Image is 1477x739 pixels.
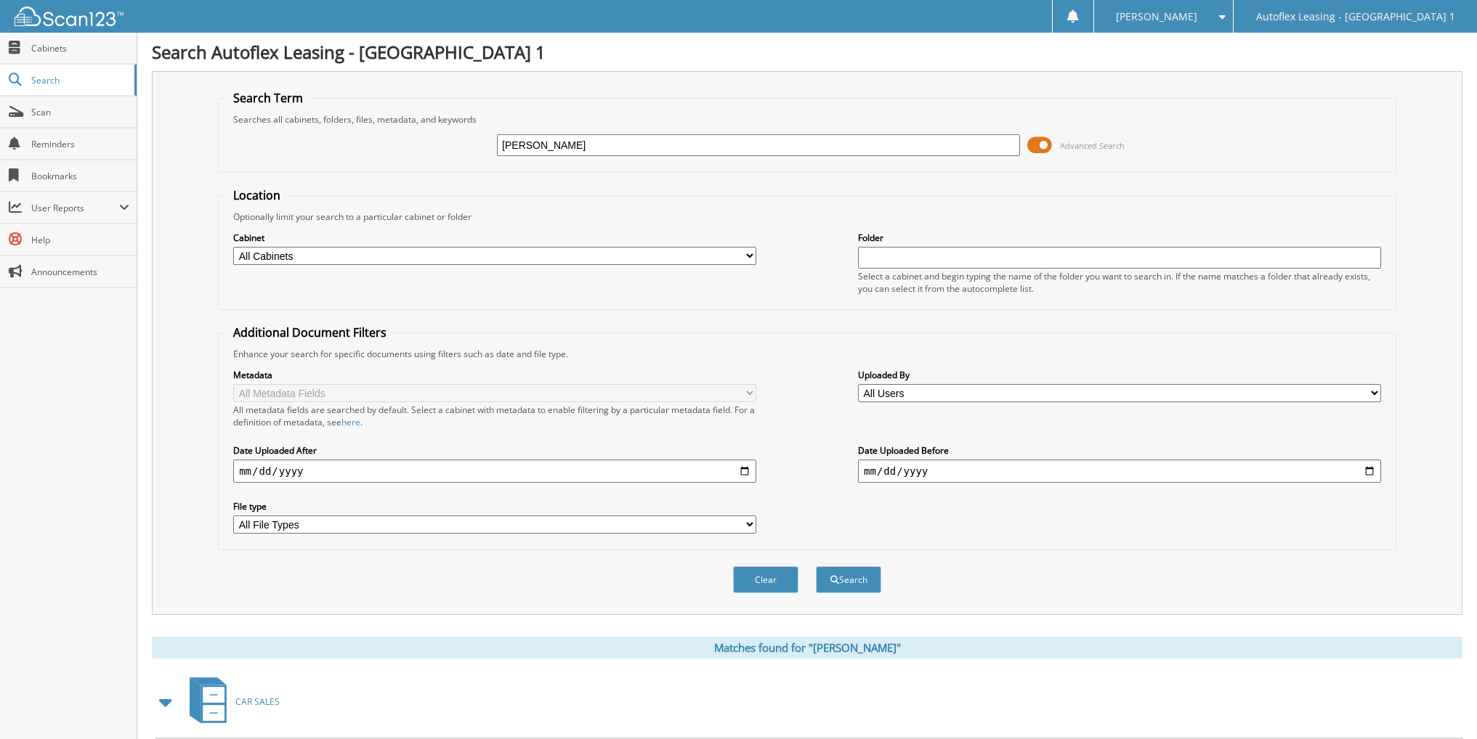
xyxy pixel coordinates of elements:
span: Announcements [31,266,129,278]
legend: Additional Document Filters [226,324,394,340]
label: Cabinet [233,232,756,244]
span: Help [31,234,129,246]
span: Reminders [31,138,129,150]
label: Uploaded By [858,369,1381,381]
h1: Search Autoflex Leasing - [GEOGRAPHIC_DATA] 1 [152,40,1462,64]
span: Autoflex Leasing - [GEOGRAPHIC_DATA] 1 [1256,12,1455,21]
span: Cabinets [31,42,129,54]
input: end [858,460,1381,483]
span: [PERSON_NAME] [1116,12,1197,21]
div: Optionally limit your search to a particular cabinet or folder [226,211,1388,223]
span: Search [31,74,127,86]
span: CAR SALES [235,695,280,708]
div: Matches found for "[PERSON_NAME]" [152,637,1462,658]
span: Scan [31,106,129,118]
label: Folder [858,232,1381,244]
img: scan123-logo-white.svg [15,7,124,26]
button: Search [816,566,881,593]
div: Searches all cabinets, folders, files, metadata, and keywords [226,113,1388,126]
label: Date Uploaded Before [858,444,1381,457]
a: here [341,416,360,428]
legend: Location [226,187,288,203]
input: start [233,460,756,483]
legend: Search Term [226,90,310,106]
div: Select a cabinet and begin typing the name of the folder you want to search in. If the name match... [858,270,1381,295]
div: Enhance your search for specific documents using filters such as date and file type. [226,348,1388,360]
label: Date Uploaded After [233,444,756,457]
label: Metadata [233,369,756,381]
a: CAR SALES [181,673,280,730]
button: Clear [733,566,798,593]
span: User Reports [31,202,119,214]
label: File type [233,500,756,513]
span: Advanced Search [1060,140,1125,151]
div: All metadata fields are searched by default. Select a cabinet with metadata to enable filtering b... [233,404,756,428]
span: Bookmarks [31,170,129,182]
